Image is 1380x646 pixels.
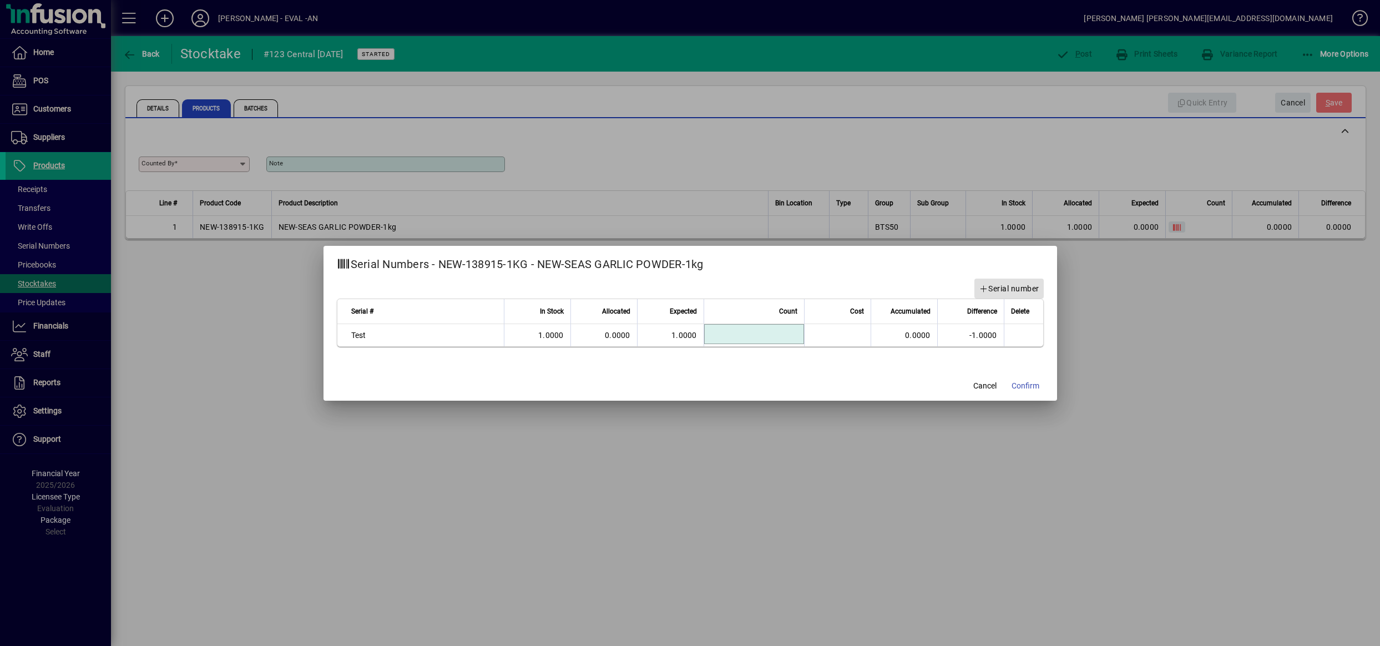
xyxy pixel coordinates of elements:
img: tab_domain_overview_orange.svg [30,64,39,73]
span: Accumulated [891,305,931,317]
span: Serial # [351,305,373,317]
td: 1.0000 [504,324,570,346]
span: Delete [1011,305,1029,317]
div: Keywords by Traffic [123,65,187,73]
span: Confirm [1012,380,1039,392]
div: Domain Overview [42,65,99,73]
button: Cancel [967,376,1003,396]
button: Confirm [1007,376,1044,396]
span: Cost [850,305,864,317]
td: 0.0000 [570,324,637,346]
img: logo_orange.svg [18,18,27,27]
span: Count [779,305,797,317]
span: Expected [670,305,697,317]
div: 0.0000 [878,330,931,341]
span: In Stock [540,305,564,317]
span: Serial number [988,284,1039,293]
span: Allocated [602,305,630,317]
img: website_grey.svg [18,29,27,38]
td: 1.0000 [637,324,704,346]
div: v 4.0.25 [31,18,54,27]
img: tab_keywords_by_traffic_grey.svg [110,64,119,73]
div: Domain: [DOMAIN_NAME] [29,29,122,38]
h2: Serial Numbers - NEW-138915-1KG - NEW-SEAS GARLIC POWDER-1kg [323,246,1057,278]
button: Serial number [974,279,1044,299]
td: Test [337,324,504,346]
span: Cancel [973,380,997,392]
span: Difference [967,305,997,317]
td: -1.0000 [937,324,1004,346]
